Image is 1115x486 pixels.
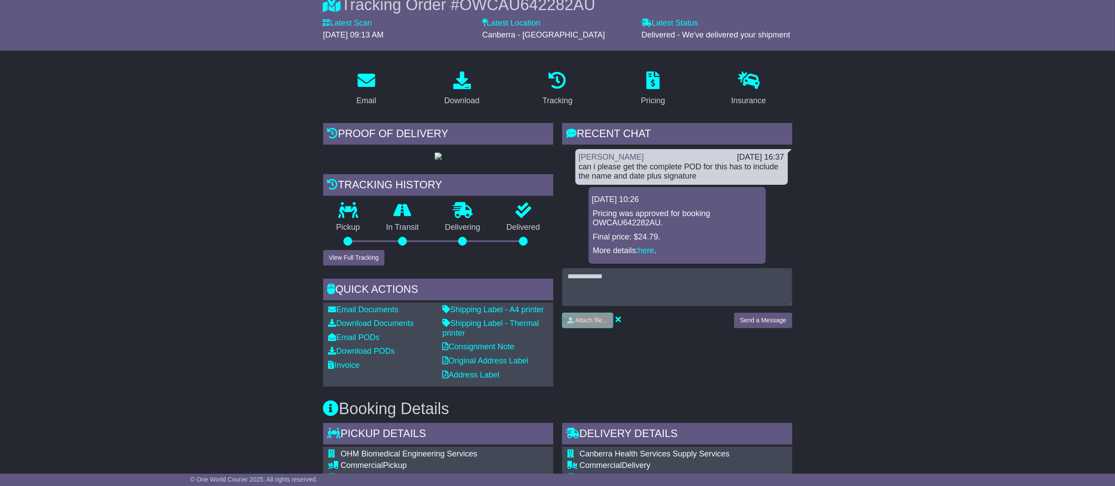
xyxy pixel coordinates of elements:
[341,473,483,482] div: [STREET_ADDRESS]
[641,19,698,28] label: Latest Status
[482,19,541,28] label: Latest Location
[432,223,494,232] p: Delivering
[328,319,414,328] a: Download Documents
[341,449,477,458] span: OHM Biomedical Engineering Services
[323,423,553,447] div: Pickup Details
[482,30,605,39] span: Canberra - [GEOGRAPHIC_DATA]
[439,68,485,110] a: Download
[580,449,730,458] span: Canberra Health Services Supply Services
[323,250,384,265] button: View Full Tracking
[641,30,790,39] span: Delivered - We've delivered your shipment
[328,361,360,370] a: Invoice
[328,333,380,342] a: Email PODs
[593,209,761,228] p: Pricing was approved for booking OWCAU642282AU.
[323,223,373,232] p: Pickup
[731,95,766,107] div: Insurance
[444,95,480,107] div: Download
[493,223,553,232] p: Delivered
[537,68,578,110] a: Tracking
[593,246,761,256] p: More details: .
[341,461,383,470] span: Commercial
[562,423,792,447] div: Delivery Details
[356,95,376,107] div: Email
[443,356,529,365] a: Original Address Label
[638,246,654,255] a: here
[562,123,792,147] div: RECENT CHAT
[726,68,772,110] a: Insurance
[443,370,500,379] a: Address Label
[373,223,432,232] p: In Transit
[635,68,671,110] a: Pricing
[323,123,553,147] div: Proof of Delivery
[593,232,761,242] p: Final price: $24.79.
[190,476,318,483] span: © One World Courier 2025. All rights reserved.
[323,279,553,303] div: Quick Actions
[323,400,792,418] h3: Booking Details
[443,305,544,314] a: Shipping Label - A4 printer
[592,195,762,205] div: [DATE] 10:26
[341,461,483,471] div: Pickup
[443,319,539,337] a: Shipping Label - Thermal printer
[580,461,622,470] span: Commercial
[737,153,784,162] div: [DATE] 16:37
[580,461,787,471] div: Delivery
[443,342,515,351] a: Consignment Note
[351,68,382,110] a: Email
[328,347,395,355] a: Download PODs
[579,153,644,161] a: [PERSON_NAME]
[734,313,792,328] button: Send a Message
[323,19,372,28] label: Latest Scan
[323,174,553,198] div: Tracking history
[542,95,572,107] div: Tracking
[580,473,787,482] div: Yamba Drive,
[579,162,784,181] div: can i please get the complete POD for this has to include the name and date plus signature
[435,153,442,160] img: GetPodImage
[328,305,399,314] a: Email Documents
[641,95,665,107] div: Pricing
[323,30,384,39] span: [DATE] 09:13 AM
